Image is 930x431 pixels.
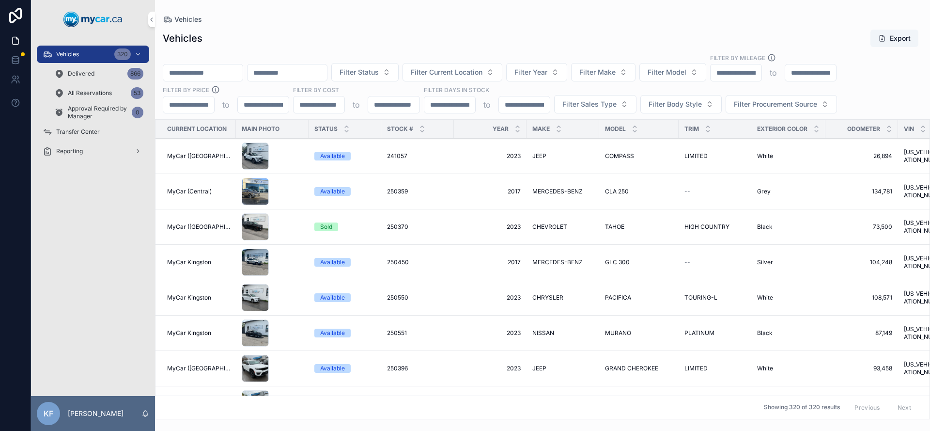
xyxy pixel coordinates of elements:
span: LIMITED [684,152,708,160]
a: CHEVROLET [532,223,593,231]
span: Filter Body Style [649,99,702,109]
button: Select Button [403,63,502,81]
a: Silver [757,258,820,266]
a: COMPASS [605,152,673,160]
a: MyCar Kingston [167,294,230,302]
span: Filter Model [648,67,686,77]
div: Available [320,152,345,160]
span: Stock # [387,125,413,133]
span: 250551 [387,329,407,337]
span: Transfer Center [56,128,100,136]
a: Reporting [37,143,149,160]
span: CHEVROLET [532,223,567,231]
a: MERCEDES-BENZ [532,188,593,195]
span: JEEP [532,152,546,160]
span: 250550 [387,294,408,302]
span: HIGH COUNTRY [684,223,729,231]
label: FILTER BY PRICE [163,85,209,94]
span: 134,781 [831,188,892,195]
a: 73,500 [831,223,892,231]
span: LIMITED [684,365,708,372]
span: Current Location [167,125,227,133]
span: 87,149 [831,329,892,337]
p: to [770,67,777,79]
a: NISSAN [532,329,593,337]
span: COMPASS [605,152,634,160]
span: TAHOE [605,223,624,231]
a: PLATINUM [684,329,745,337]
span: PACIFICA [605,294,631,302]
span: 2023 [460,294,521,302]
span: MyCar Kingston [167,294,211,302]
span: GLC 300 [605,258,630,266]
a: Black [757,223,820,231]
a: LIMITED [684,365,745,372]
span: Vehicles [56,50,79,58]
a: 108,571 [831,294,892,302]
a: Available [314,364,375,373]
label: Filter By Mileage [710,53,765,62]
div: scrollable content [31,39,155,173]
span: Odometer [847,125,880,133]
span: KF [44,408,53,419]
span: -- [684,188,690,195]
a: JEEP [532,152,593,160]
a: JEEP [532,365,593,372]
span: Exterior Color [757,125,807,133]
span: Year [493,125,509,133]
a: Available [314,329,375,337]
a: 2017 [460,188,521,195]
button: Select Button [726,95,837,113]
button: Select Button [554,95,636,113]
span: Reporting [56,147,83,155]
span: Showing 320 of 320 results [764,404,840,412]
span: White [757,294,773,302]
span: MURANO [605,329,631,337]
a: MyCar ([GEOGRAPHIC_DATA]) [167,152,230,160]
a: 104,248 [831,258,892,266]
span: 241057 [387,152,407,160]
a: Grey [757,188,820,195]
span: White [757,152,773,160]
span: White [757,365,773,372]
span: Model [605,125,626,133]
a: Available [314,152,375,160]
a: MyCar ([GEOGRAPHIC_DATA]) [167,365,230,372]
a: -- [684,258,745,266]
a: Available [314,258,375,267]
a: Available [314,293,375,302]
a: 2023 [460,223,521,231]
span: MERCEDES-BENZ [532,188,583,195]
span: Silver [757,258,773,266]
a: 241057 [387,152,448,160]
a: GLC 300 [605,258,673,266]
a: HIGH COUNTRY [684,223,745,231]
a: PACIFICA [605,294,673,302]
button: Select Button [571,63,635,81]
div: Sold [320,223,332,231]
a: MyCar Kingston [167,329,230,337]
span: GRAND CHEROKEE [605,365,658,372]
span: Filter Current Location [411,67,482,77]
a: 250359 [387,188,448,195]
a: 250396 [387,365,448,372]
p: to [222,99,230,111]
div: 53 [131,87,143,99]
span: Trim [684,125,699,133]
span: Filter Year [514,67,547,77]
a: 250370 [387,223,448,231]
span: Filter Status [340,67,379,77]
a: 250450 [387,258,448,266]
a: All Reservations53 [48,84,149,102]
span: TOURING-L [684,294,717,302]
a: GRAND CHEROKEE [605,365,673,372]
a: Sold [314,223,375,231]
span: Delivered [68,70,94,78]
a: Transfer Center [37,123,149,141]
span: PLATINUM [684,329,714,337]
